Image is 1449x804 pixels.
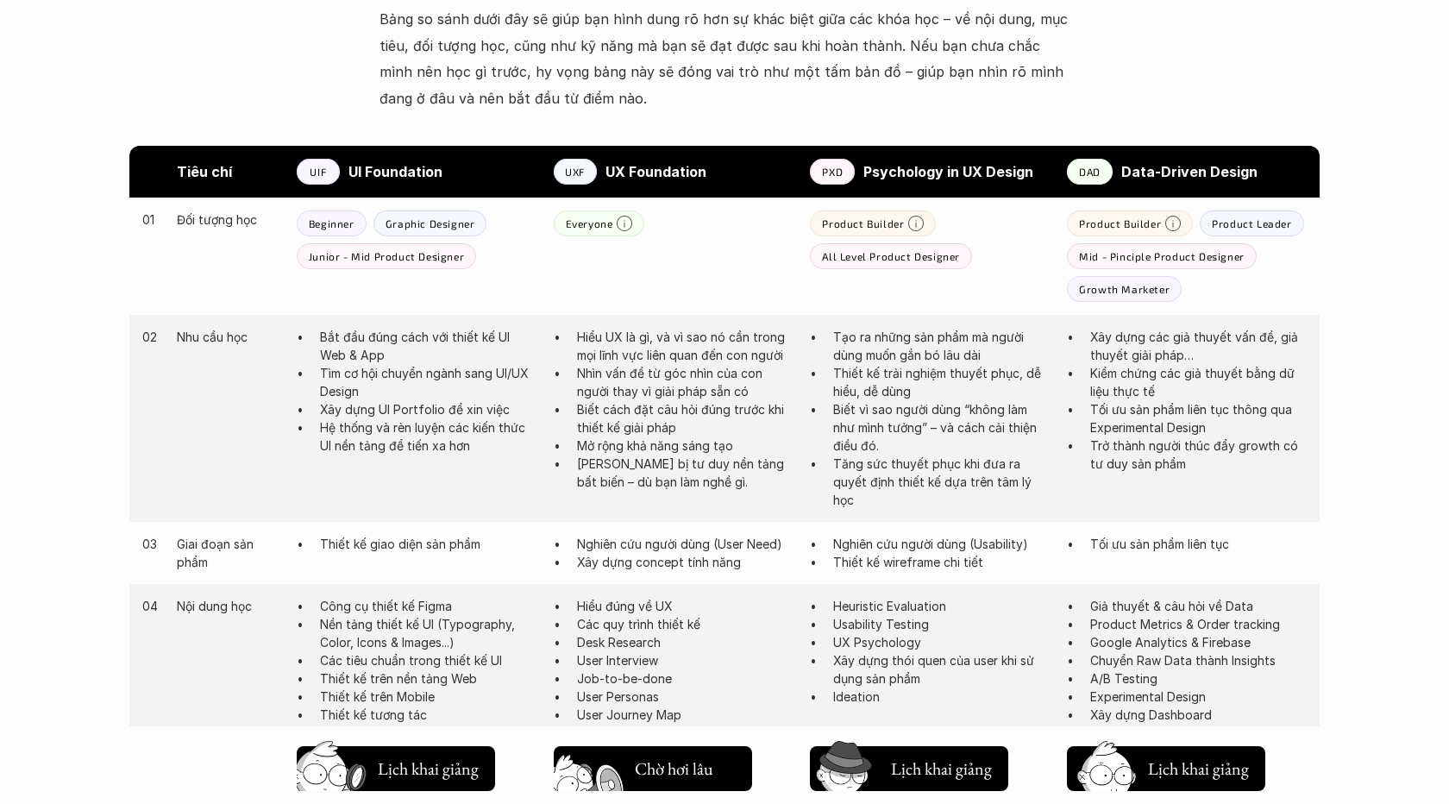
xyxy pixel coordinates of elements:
[320,706,536,724] p: Thiết kế tương tác
[833,597,1050,615] p: Heuristic Evaluation
[1121,163,1258,180] strong: Data-Driven Design
[833,615,1050,633] p: Usability Testing
[177,210,279,229] p: Đối tượng học
[379,6,1069,111] p: Bảng so sánh dưới đây sẽ giúp bạn hình dung rõ hơn sự khác biệt giữa các khóa học – về nội dung, ...
[822,166,843,178] p: PXD
[577,633,793,651] p: Desk Research
[1090,615,1307,633] p: Product Metrics & Order tracking
[577,364,793,400] p: Nhìn vấn đề từ góc nhìn của con người thay vì giải pháp sẵn có
[577,706,793,724] p: User Journey Map
[833,688,1050,706] p: Ideation
[1079,250,1245,262] p: Mid - Pinciple Product Designer
[309,250,464,262] p: Junior - Mid Product Designer
[833,400,1050,455] p: Biết vì sao người dùng “không làm như mình tưởng” – và cách cải thiện điều đó.
[1090,364,1307,400] p: Kiểm chứng các giả thuyết bằng dữ liệu thực tế
[142,597,160,615] p: 04
[142,328,160,346] p: 02
[577,597,793,615] p: Hiểu đúng về UX
[1090,437,1307,473] p: Trở thành người thúc đẩy growth có tư duy sản phẩm
[822,250,960,262] p: All Level Product Designer
[177,328,279,346] p: Nhu cầu học
[142,210,160,229] p: 01
[320,364,536,400] p: Tìm cơ hội chuyển ngành sang UI/UX Design
[177,163,232,180] strong: Tiêu chí
[1090,651,1307,669] p: Chuyển Raw Data thành Insights
[577,535,793,553] p: Nghiên cứu người dùng (User Need)
[833,553,1050,571] p: Thiết kế wireframe chi tiết
[554,739,752,791] a: Chờ hơi lâu
[1079,217,1161,229] p: Product Builder
[1090,688,1307,706] p: Experimental Design
[177,597,279,615] p: Nội dung học
[810,746,1008,791] button: Lịch khai giảng
[310,166,326,178] p: UIF
[320,724,536,760] p: [PERSON_NAME] bày Portfolio & Handoff
[577,615,793,633] p: Các quy trình thiết kế
[142,535,160,553] p: 03
[1090,535,1307,553] p: Tối ưu sản phẩm liên tục
[863,163,1033,180] strong: Psychology in UX Design
[297,746,495,791] button: Lịch khai giảng
[605,163,706,180] strong: UX Foundation
[1079,166,1101,178] p: DAD
[1148,757,1249,781] h5: Lịch khai giảng
[348,163,442,180] strong: UI Foundation
[1090,400,1307,437] p: Tối ưu sản phẩm liên tục thông qua Experimental Design
[577,400,793,437] p: Biết cách đặt câu hỏi đúng trước khi thiết kế giải pháp
[177,535,279,571] p: Giai đoạn sản phẩm
[554,746,752,791] button: Chờ hơi lâu
[1079,283,1170,295] p: Growth Marketer
[1090,669,1307,688] p: A/B Testing
[1090,597,1307,615] p: Giả thuyết & câu hỏi về Data
[320,615,536,651] p: Nền tảng thiết kế UI (Typography, Color, Icons & Images...)
[577,724,793,742] p: Problem Statement
[833,633,1050,651] p: UX Psychology
[566,217,613,229] p: Everyone
[378,757,479,781] h5: Lịch khai giảng
[1090,724,1307,742] p: Data Storytelling
[833,364,1050,400] p: Thiết kế trải nghiệm thuyết phục, dễ hiểu, dễ dùng
[320,669,536,688] p: Thiết kế trên nền tảng Web
[577,553,793,571] p: Xây dựng concept tính năng
[565,166,585,178] p: UXF
[577,455,793,491] p: [PERSON_NAME] bị tư duy nền tảng bất biến – dù bạn làm nghề gì.
[1090,328,1307,364] p: Xây dựng các giả thuyết vấn đề, giả thuyết giải pháp…
[833,651,1050,688] p: Xây dựng thói quen của user khi sử dụng sản phẩm
[320,418,536,455] p: Hệ thống và rèn luyện các kiến thức UI nền tảng để tiến xa hơn
[891,757,992,781] h5: Lịch khai giảng
[1067,746,1265,791] button: Lịch khai giảng
[320,651,536,669] p: Các tiêu chuẩn trong thiết kế UI
[297,739,495,791] a: Lịch khai giảng
[386,217,475,229] p: Graphic Designer
[320,688,536,706] p: Thiết kế trên Mobile
[577,669,793,688] p: Job-to-be-done
[320,400,536,418] p: Xây dựng UI Portfolio để xin việc
[577,688,793,706] p: User Personas
[577,437,793,455] p: Mở rộng khả năng sáng tạo
[822,217,904,229] p: Product Builder
[1067,739,1265,791] a: Lịch khai giảng
[833,535,1050,553] p: Nghiên cứu người dùng (Usability)
[309,217,354,229] p: Beginner
[1212,217,1291,229] p: Product Leader
[320,328,536,364] p: Bắt đầu đúng cách với thiết kế UI Web & App
[577,328,793,364] p: Hiểu UX là gì, và vì sao nó cần trong mọi lĩnh vực liên quan đến con người
[833,328,1050,364] p: Tạo ra những sản phẩm mà người dùng muốn gắn bó lâu dài
[1090,633,1307,651] p: Google Analytics & Firebase
[577,651,793,669] p: User Interview
[320,535,536,553] p: Thiết kế giao diện sản phẩm
[810,739,1008,791] a: Lịch khai giảng
[833,455,1050,509] p: Tăng sức thuyết phục khi đưa ra quyết định thiết kế dựa trên tâm lý học
[1090,706,1307,724] p: Xây dựng Dashboard
[320,597,536,615] p: Công cụ thiết kế Figma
